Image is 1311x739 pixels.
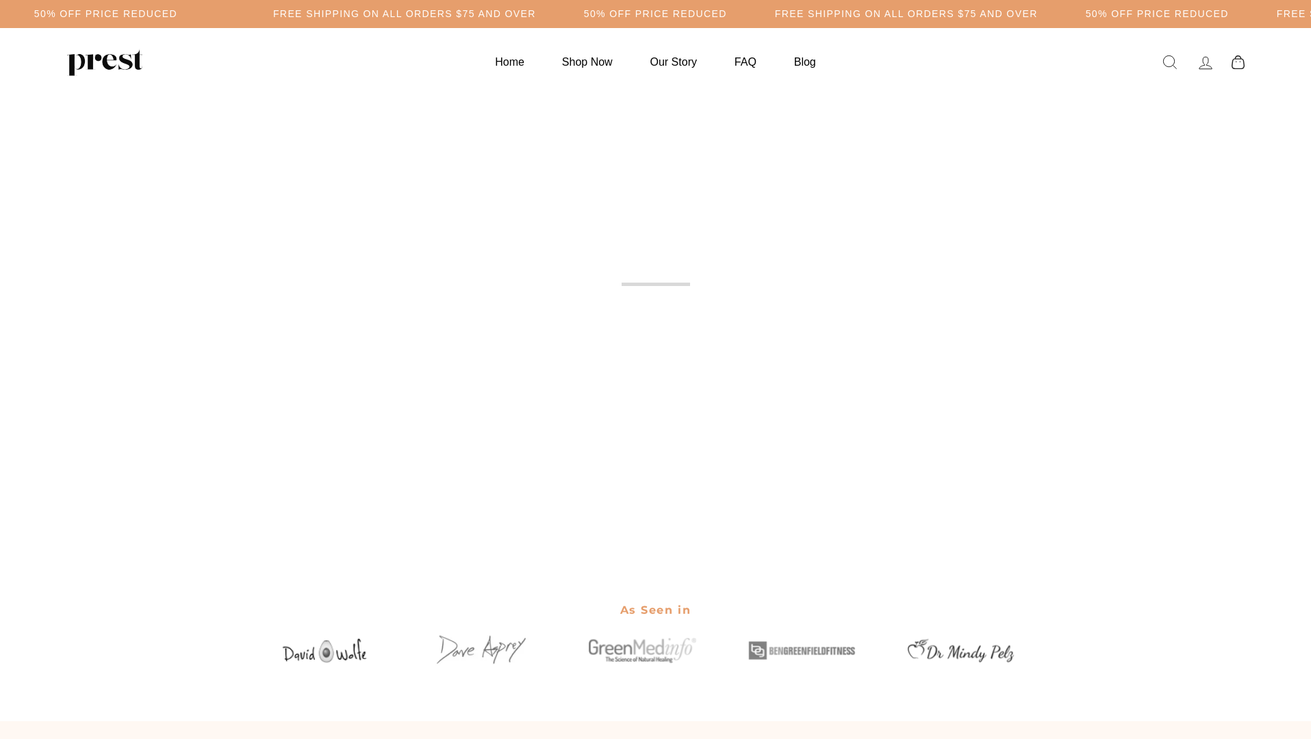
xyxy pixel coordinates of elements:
[775,8,1038,20] h5: Free Shipping on all orders $75 and over
[273,8,536,20] h5: Free Shipping on all orders $75 and over
[478,49,832,75] ul: Primary
[34,8,177,20] h5: 50% OFF PRICE REDUCED
[777,49,833,75] a: Blog
[67,49,142,76] img: PREST ORGANICS
[584,8,727,20] h5: 50% OFF PRICE REDUCED
[1086,8,1229,20] h5: 50% OFF PRICE REDUCED
[717,49,774,75] a: FAQ
[255,593,1056,627] h2: As Seen in
[478,49,542,75] a: Home
[633,49,714,75] a: Our Story
[545,49,630,75] a: Shop Now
